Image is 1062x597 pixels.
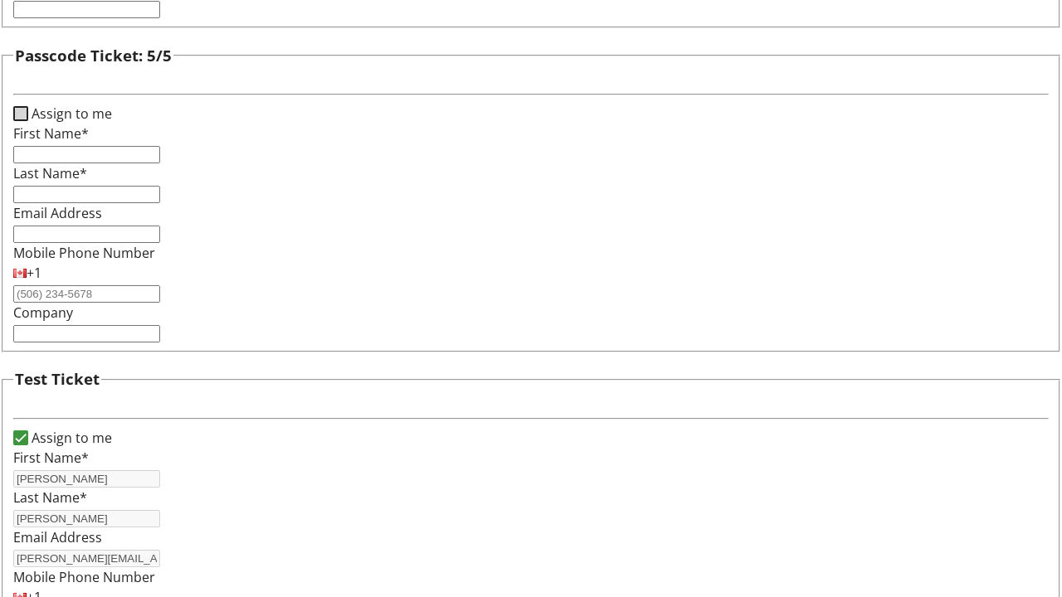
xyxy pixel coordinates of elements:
[15,44,172,67] h3: Passcode Ticket: 5/5
[13,303,73,322] label: Company
[28,104,112,124] label: Assign to me
[15,367,100,391] h3: Test Ticket
[13,528,102,546] label: Email Address
[13,124,89,143] label: First Name*
[13,164,87,182] label: Last Name*
[13,449,89,467] label: First Name*
[13,204,102,222] label: Email Address
[13,488,87,507] label: Last Name*
[13,285,160,303] input: (506) 234-5678
[28,428,112,448] label: Assign to me
[13,244,155,262] label: Mobile Phone Number
[13,568,155,586] label: Mobile Phone Number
